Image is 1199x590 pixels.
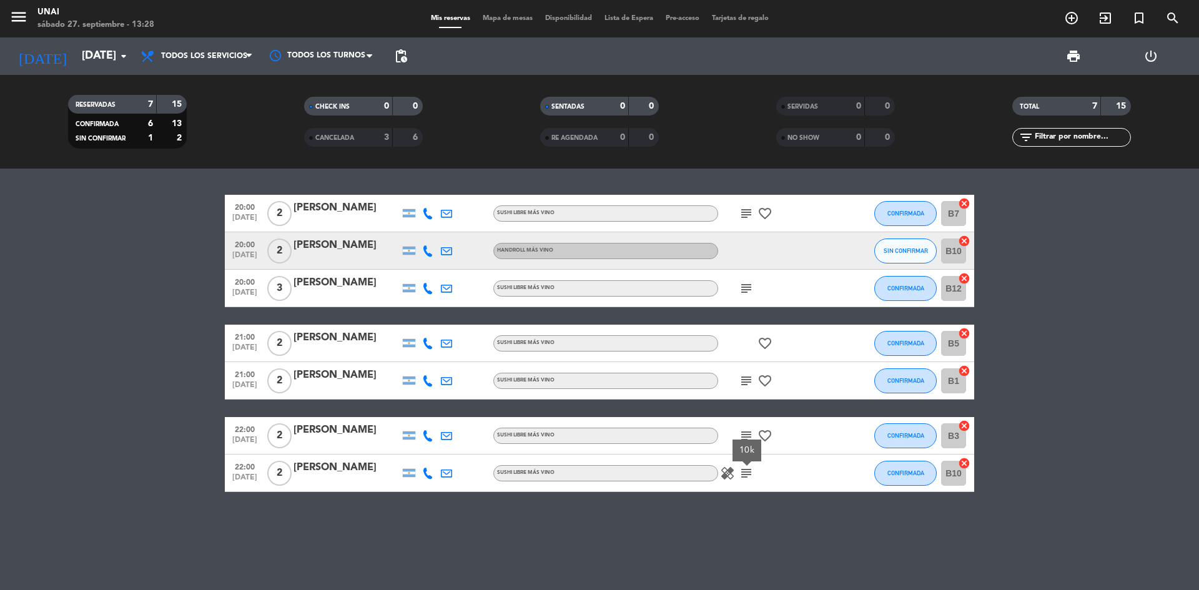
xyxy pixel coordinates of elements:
[757,428,772,443] i: favorite_border
[294,237,400,253] div: [PERSON_NAME]
[757,373,772,388] i: favorite_border
[76,121,119,127] span: CONFIRMADA
[884,247,928,254] span: SIN CONFIRMAR
[229,288,260,303] span: [DATE]
[229,459,260,473] span: 22:00
[874,423,937,448] button: CONFIRMADA
[958,327,970,340] i: cancel
[1066,49,1081,64] span: print
[885,133,892,142] strong: 0
[37,19,154,31] div: sábado 27. septiembre - 13:28
[1092,102,1097,111] strong: 7
[874,201,937,226] button: CONFIRMADA
[294,367,400,383] div: [PERSON_NAME]
[229,214,260,228] span: [DATE]
[739,373,754,388] i: subject
[856,133,861,142] strong: 0
[384,133,389,142] strong: 3
[739,444,755,457] div: 10k
[1165,11,1180,26] i: search
[148,100,153,109] strong: 7
[706,15,775,22] span: Tarjetas de regalo
[384,102,389,111] strong: 0
[229,421,260,436] span: 22:00
[887,432,924,439] span: CONFIRMADA
[874,461,937,486] button: CONFIRMADA
[294,422,400,438] div: [PERSON_NAME]
[267,461,292,486] span: 2
[229,329,260,343] span: 21:00
[874,276,937,301] button: CONFIRMADA
[649,133,656,142] strong: 0
[539,15,598,22] span: Disponibilidad
[874,238,937,263] button: SIN CONFIRMAR
[1020,104,1039,110] span: TOTAL
[497,340,555,345] span: SUSHI LIBRE MÁS VINO
[958,457,970,470] i: cancel
[1116,102,1128,111] strong: 15
[757,206,772,221] i: favorite_border
[787,104,818,110] span: SERVIDAS
[425,15,476,22] span: Mis reservas
[267,423,292,448] span: 2
[267,201,292,226] span: 2
[116,49,131,64] i: arrow_drop_down
[229,199,260,214] span: 20:00
[739,206,754,221] i: subject
[267,238,292,263] span: 2
[887,210,924,217] span: CONFIRMADA
[413,102,420,111] strong: 0
[37,6,154,19] div: Unai
[1143,49,1158,64] i: power_settings_new
[649,102,656,111] strong: 0
[1112,37,1190,75] div: LOG OUT
[9,7,28,31] button: menu
[229,251,260,265] span: [DATE]
[76,102,116,108] span: RESERVADAS
[620,102,625,111] strong: 0
[393,49,408,64] span: pending_actions
[887,340,924,347] span: CONFIRMADA
[229,436,260,450] span: [DATE]
[267,331,292,356] span: 2
[659,15,706,22] span: Pre-acceso
[229,274,260,288] span: 20:00
[720,466,735,481] i: healing
[172,119,184,128] strong: 13
[294,460,400,476] div: [PERSON_NAME]
[739,281,754,296] i: subject
[551,135,598,141] span: RE AGENDADA
[148,134,153,142] strong: 1
[885,102,892,111] strong: 0
[229,366,260,381] span: 21:00
[172,100,184,109] strong: 15
[9,42,76,70] i: [DATE]
[958,420,970,432] i: cancel
[315,104,350,110] span: CHECK INS
[1034,130,1130,144] input: Filtrar por nombre...
[229,343,260,358] span: [DATE]
[551,104,585,110] span: SENTADAS
[267,276,292,301] span: 3
[497,285,555,290] span: SUSHI LIBRE MÁS VINO
[1064,11,1079,26] i: add_circle_outline
[497,378,555,383] span: SUSHI LIBRE MÁS VINO
[9,7,28,26] i: menu
[315,135,354,141] span: CANCELADA
[148,119,153,128] strong: 6
[757,336,772,351] i: favorite_border
[161,52,247,61] span: Todos los servicios
[497,210,555,215] span: SUSHI LIBRE MÁS VINO
[874,368,937,393] button: CONFIRMADA
[887,285,924,292] span: CONFIRMADA
[787,135,819,141] span: NO SHOW
[887,377,924,384] span: CONFIRMADA
[229,473,260,488] span: [DATE]
[739,428,754,443] i: subject
[887,470,924,476] span: CONFIRMADA
[497,433,555,438] span: SUSHI LIBRE MÁS VINO
[294,330,400,346] div: [PERSON_NAME]
[739,466,754,481] i: subject
[229,237,260,251] span: 20:00
[229,381,260,395] span: [DATE]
